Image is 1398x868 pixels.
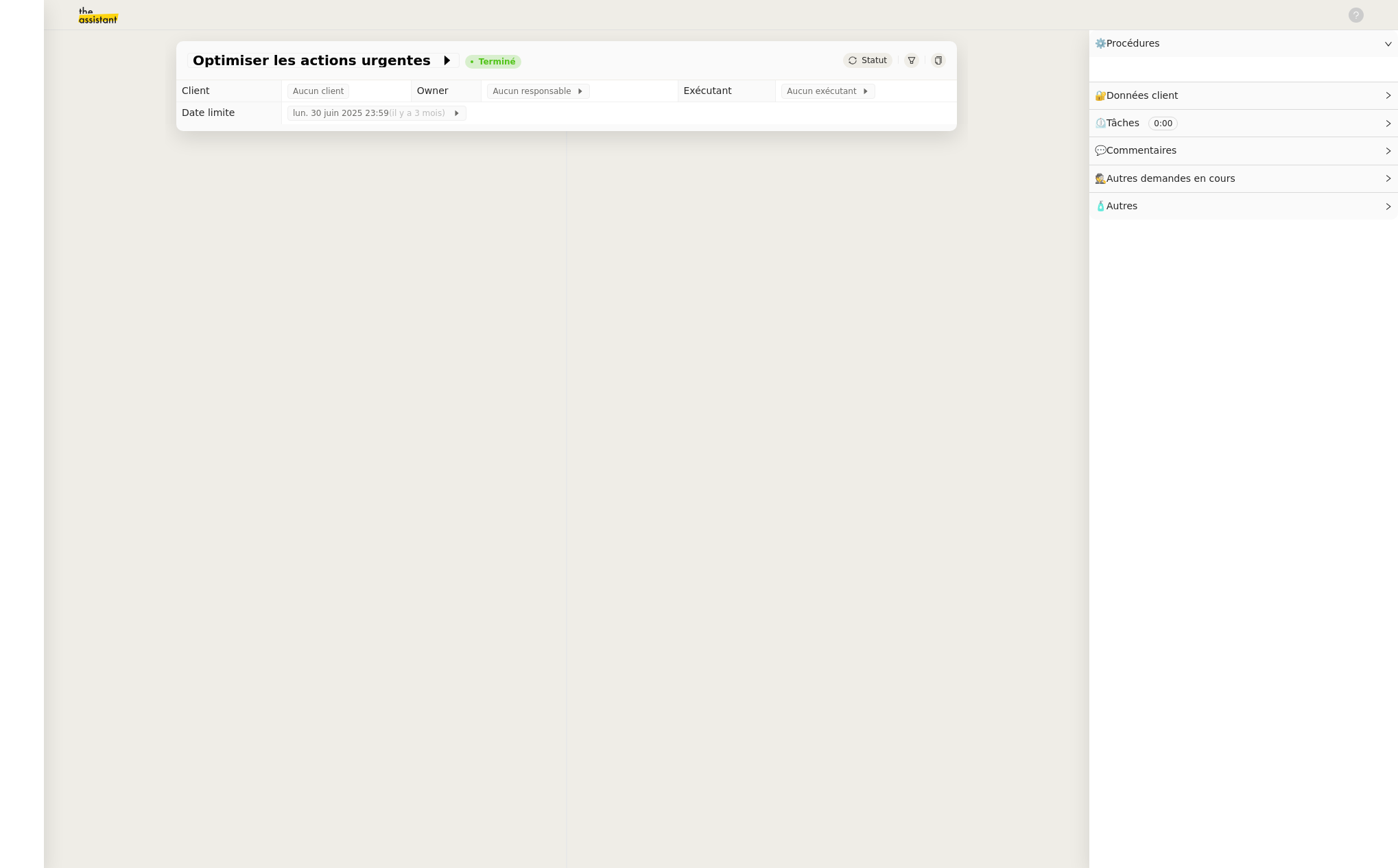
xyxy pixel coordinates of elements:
span: Aucun exécutant [787,84,862,98]
span: Autres demandes en cours [1106,173,1235,184]
td: Date limite [176,102,282,124]
div: ⏲️Tâches 0:00 [1089,110,1398,137]
span: 💬 [1095,145,1183,156]
div: 💬Commentaires [1089,137,1398,164]
div: 🔐Données client [1089,82,1398,109]
span: Autres [1106,200,1137,211]
span: (il y a 3 mois) [389,108,448,118]
div: 🕵️Autres demandes en cours [1089,165,1398,192]
span: Aucun responsable [493,84,576,98]
td: Exécutant [678,80,776,102]
span: ⏲️ [1095,117,1189,128]
span: Statut [862,56,887,65]
div: 🧴Autres [1089,193,1398,220]
span: Commentaires [1106,145,1176,156]
div: Terminé [479,58,516,66]
span: ⚙️ [1095,36,1166,51]
span: 🧴 [1095,200,1137,211]
td: Owner [411,80,482,102]
div: ⚙️Procédures [1089,30,1398,57]
span: Optimiser les actions urgentes [193,54,440,67]
span: lun. 30 juin 2025 23:59 [293,106,453,120]
span: Tâches [1106,117,1139,128]
span: Données client [1106,90,1178,101]
span: 🕵️ [1095,173,1242,184]
span: 🔐 [1095,88,1184,104]
td: Client [176,80,282,102]
nz-tag: 0:00 [1148,117,1178,130]
span: Aucun client [293,84,344,98]
span: Procédures [1106,38,1160,49]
